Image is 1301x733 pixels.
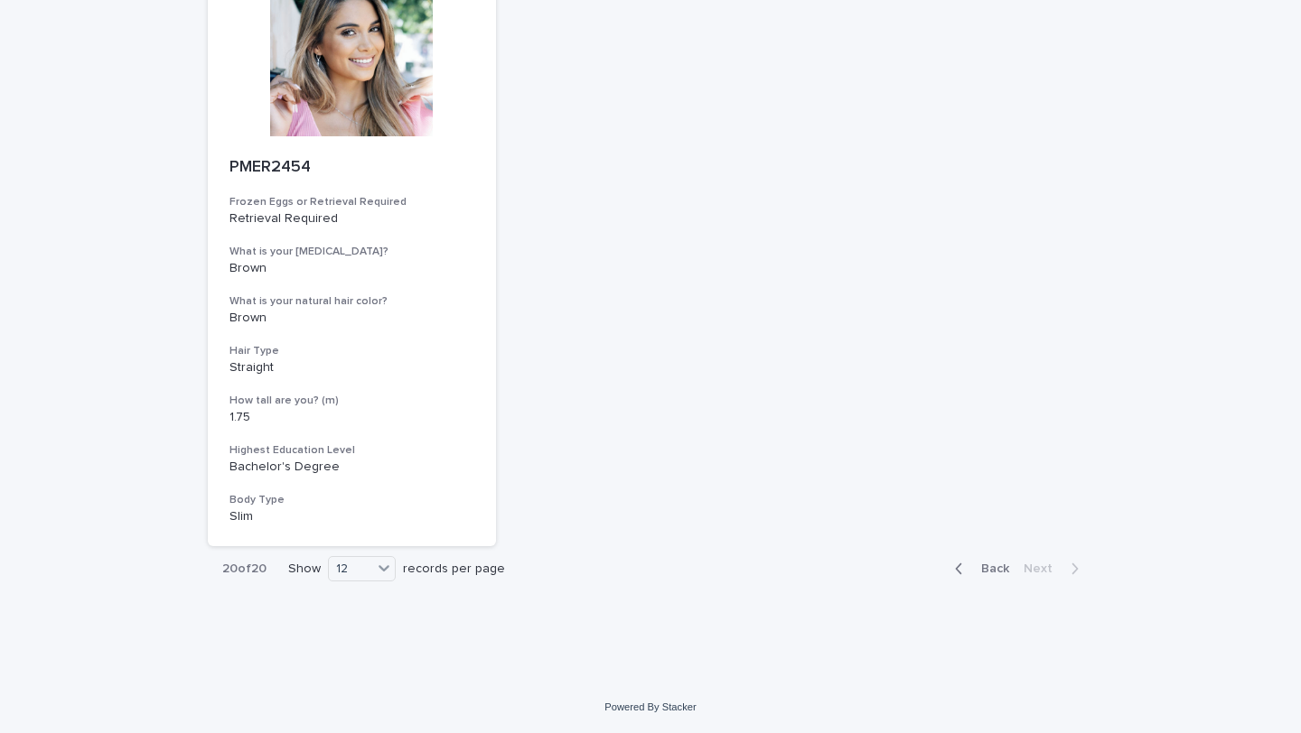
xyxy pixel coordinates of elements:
[1016,561,1093,577] button: Next
[329,560,372,579] div: 12
[229,443,474,458] h3: Highest Education Level
[229,245,474,259] h3: What is your [MEDICAL_DATA]?
[229,360,474,376] p: Straight
[288,561,321,577] p: Show
[229,261,474,276] p: Brown
[229,195,474,209] h3: Frozen Eggs or Retrieval Required
[208,547,281,591] p: 20 of 20
[941,561,1016,577] button: Back
[970,562,1009,575] span: Back
[229,344,474,358] h3: Hair Type
[229,459,474,475] p: Bachelor's Degree
[229,211,474,227] p: Retrieval Required
[229,493,474,507] h3: Body Type
[229,311,474,326] p: Brown
[229,158,474,178] p: PMER2454
[229,509,474,524] p: Slim
[229,294,474,309] h3: What is your natural hair color?
[403,561,505,577] p: records per page
[1024,562,1063,575] span: Next
[604,701,696,712] a: Powered By Stacker
[229,410,474,425] p: 1.75
[229,394,474,408] h3: How tall are you? (m)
